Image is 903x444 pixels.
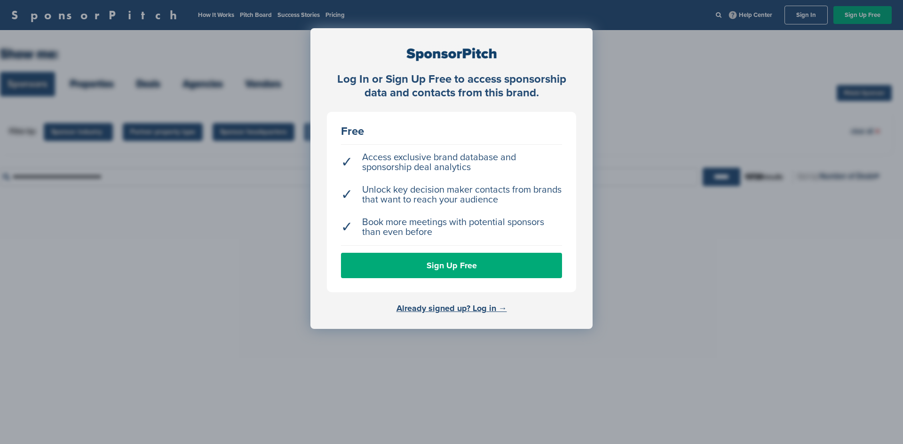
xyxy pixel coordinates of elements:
[341,157,353,167] span: ✓
[341,213,562,242] li: Book more meetings with potential sponsors than even before
[396,303,507,313] a: Already signed up? Log in →
[341,253,562,278] a: Sign Up Free
[341,126,562,137] div: Free
[327,73,576,100] div: Log In or Sign Up Free to access sponsorship data and contacts from this brand.
[341,190,353,200] span: ✓
[341,180,562,210] li: Unlock key decision maker contacts from brands that want to reach your audience
[341,222,353,232] span: ✓
[341,148,562,177] li: Access exclusive brand database and sponsorship deal analytics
